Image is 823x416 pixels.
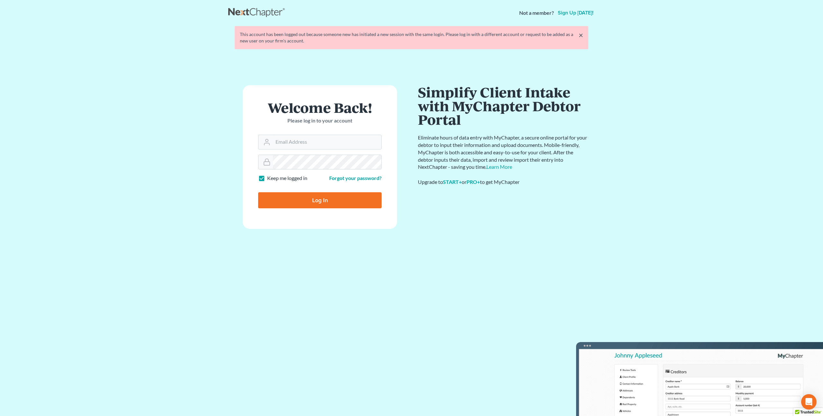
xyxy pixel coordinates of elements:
[258,192,382,208] input: Log In
[240,31,583,44] div: This account has been logged out because someone new has initiated a new session with the same lo...
[273,135,381,149] input: Email Address
[418,134,588,171] p: Eliminate hours of data entry with MyChapter, a secure online portal for your debtor to input the...
[486,164,512,170] a: Learn More
[258,117,382,124] p: Please log in to your account
[258,101,382,114] h1: Welcome Back!
[267,175,307,182] label: Keep me logged in
[329,175,382,181] a: Forgot your password?
[443,179,462,185] a: START+
[519,9,554,17] strong: Not a member?
[418,85,588,126] h1: Simplify Client Intake with MyChapter Debtor Portal
[579,31,583,39] a: ×
[418,178,588,186] div: Upgrade to or to get MyChapter
[801,394,817,410] div: Open Intercom Messenger
[466,179,480,185] a: PRO+
[556,10,595,15] a: Sign up [DATE]!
